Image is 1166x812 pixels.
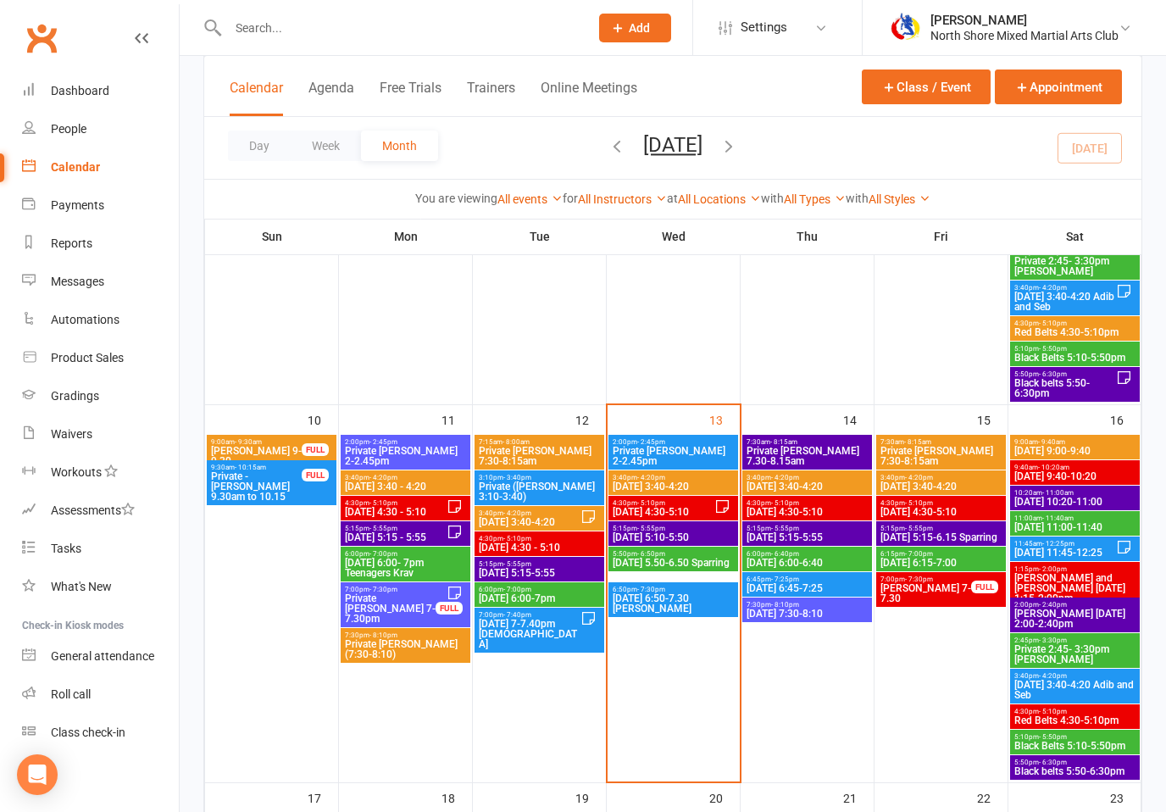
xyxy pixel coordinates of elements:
[344,532,447,542] span: [DATE] 5:15 - 5:55
[746,525,869,532] span: 5:15pm
[210,464,303,471] span: 9:30am
[771,525,799,532] span: - 5:55pm
[22,72,179,110] a: Dashboard
[843,405,874,433] div: 14
[1013,680,1136,700] span: [DATE] 3:40-4:20 Adib and Seb
[612,593,735,614] span: [DATE] 6:50-7.30 [PERSON_NAME]
[746,558,869,568] span: [DATE] 6:00-6:40
[478,438,601,446] span: 7:15am
[51,726,125,739] div: Class check-in
[22,148,179,186] a: Calendar
[51,542,81,555] div: Tasks
[1013,601,1136,609] span: 2:00pm
[1013,446,1136,456] span: [DATE] 9:00-9:40
[1013,438,1136,446] span: 9:00am
[709,783,740,811] div: 20
[612,558,735,568] span: [DATE] 5.50-6.50 Sparring
[291,131,361,161] button: Week
[746,481,869,492] span: [DATE] 3:40-4:20
[51,351,124,364] div: Product Sales
[344,586,436,593] span: 7:00pm
[1039,565,1067,573] span: - 2:00pm
[22,186,179,225] a: Payments
[51,503,135,517] div: Assessments
[1038,464,1069,471] span: - 10:20am
[478,560,601,568] span: 5:15pm
[369,474,397,481] span: - 4:20pm
[369,499,397,507] span: - 5:10pm
[1013,540,1116,548] span: 11:45am
[995,70,1122,104] button: Appointment
[497,192,563,206] a: All events
[344,438,467,446] span: 2:00pm
[930,28,1119,43] div: North Shore Mixed Martial Arts Club
[746,474,869,481] span: 3:40pm
[344,558,467,578] span: [DATE] 6:00- 7pm Teenagers Krav
[344,499,447,507] span: 4:30pm
[467,80,515,116] button: Trainers
[503,560,531,568] span: - 5:55pm
[880,474,1002,481] span: 3:40pm
[784,192,846,206] a: All Types
[51,122,86,136] div: People
[578,192,667,206] a: All Instructors
[1013,497,1136,507] span: [DATE] 10:20-11:00
[344,525,447,532] span: 5:15pm
[51,313,119,326] div: Automations
[1039,370,1067,378] span: - 6:30pm
[478,474,601,481] span: 3:10pm
[1013,522,1136,532] span: [DATE] 11:00-11:40
[22,568,179,606] a: What's New
[20,17,63,59] a: Clubworx
[612,586,735,593] span: 6:50pm
[1039,601,1067,609] span: - 2:40pm
[51,84,109,97] div: Dashboard
[22,263,179,301] a: Messages
[235,438,262,446] span: - 9:30am
[503,611,531,619] span: - 7:40pm
[51,465,102,479] div: Workouts
[637,525,665,532] span: - 5:55pm
[344,481,467,492] span: [DATE] 3:40 - 4:20
[612,481,735,492] span: [DATE] 3:40-4:20
[643,133,702,157] button: [DATE]
[22,530,179,568] a: Tasks
[612,438,735,446] span: 2:00pm
[478,619,580,649] span: [DATE] 7-7.40pm [DEMOGRAPHIC_DATA]
[230,80,283,116] button: Calendar
[746,532,869,542] span: [DATE] 5:15-5:55
[22,453,179,492] a: Workouts
[51,160,100,174] div: Calendar
[308,783,338,811] div: 17
[1039,320,1067,327] span: - 5:10pm
[1013,353,1136,363] span: Black Belts 5:10-5:50pm
[637,550,665,558] span: - 6:50pm
[1013,548,1116,558] span: [DATE] 11:45-12:25
[741,219,874,254] th: Thu
[977,783,1008,811] div: 22
[637,438,665,446] span: - 2:45pm
[22,714,179,752] a: Class kiosk mode
[880,576,972,583] span: 7:00pm
[22,110,179,148] a: People
[880,532,1002,542] span: [DATE] 5:15-6.15 Sparring
[210,438,303,446] span: 9:00am
[575,783,606,811] div: 19
[607,219,741,254] th: Wed
[205,219,339,254] th: Sun
[612,499,714,507] span: 4:30pm
[709,405,740,433] div: 13
[746,576,869,583] span: 6:45pm
[971,581,998,593] div: FULL
[1042,540,1074,548] span: - 12:25pm
[22,225,179,263] a: Reports
[51,275,104,288] div: Messages
[880,550,1002,558] span: 6:15pm
[637,499,665,507] span: - 5:10pm
[344,593,436,624] span: Private [PERSON_NAME] 7-7.30pm
[1013,672,1136,680] span: 3:40pm
[51,580,112,593] div: What's New
[1013,471,1136,481] span: [DATE] 9:40-10:20
[51,198,104,212] div: Payments
[1038,438,1065,446] span: - 9:40am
